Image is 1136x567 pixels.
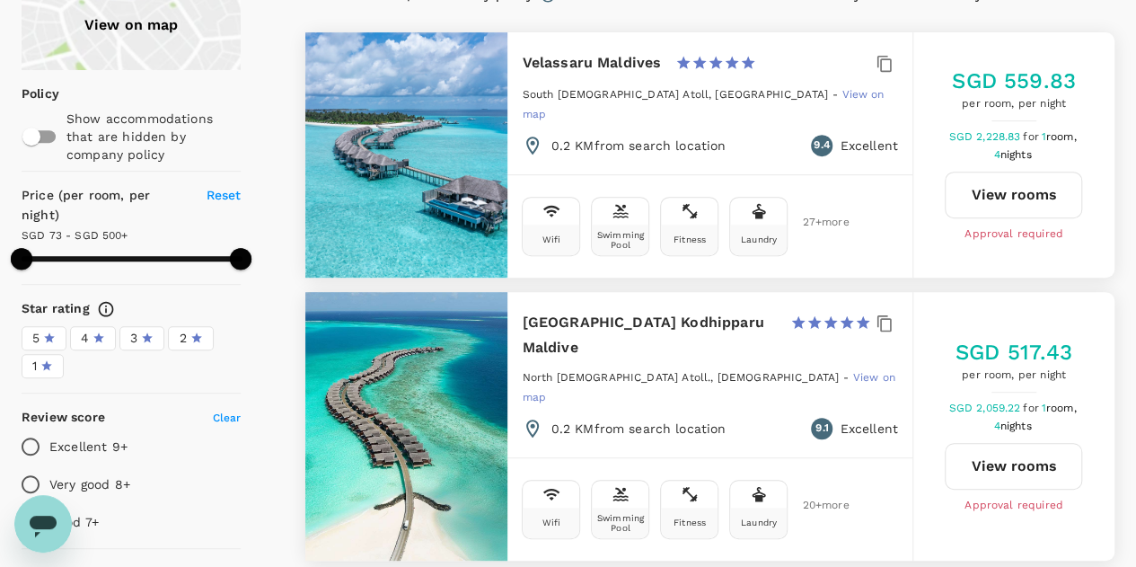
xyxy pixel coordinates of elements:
span: 5 [32,329,40,348]
p: Excellent [840,137,897,155]
p: Excellent [840,420,897,438]
span: South [DEMOGRAPHIC_DATA] Atoll, [GEOGRAPHIC_DATA] [522,88,827,101]
span: 4 [993,420,1034,432]
span: - [832,88,841,101]
p: Policy [22,84,33,102]
span: SGD 2,228.83 [948,130,1023,143]
p: Good 7+ [49,513,99,531]
p: 0.2 KM from search location [550,137,726,155]
div: Laundry [741,235,777,244]
div: Wifi [542,518,561,527]
h5: SGD 517.43 [955,338,1073,367]
h6: [GEOGRAPHIC_DATA] Kodhipparu Maldive [522,310,775,360]
h6: Velassaru Maldives [522,50,661,75]
span: 20 + more [802,500,829,511]
span: Approval required [964,226,1063,244]
span: 4 [81,329,89,348]
span: 9.1 [815,420,828,438]
span: SGD 73 - SGD 500+ [22,229,128,242]
p: Show accommodations that are hidden by company policy [66,110,240,164]
span: nights [1000,420,1032,432]
span: for [1023,130,1041,143]
span: room, [1046,130,1077,143]
span: 3 [130,329,137,348]
span: Approval required [964,497,1063,515]
span: for [1023,402,1041,414]
span: room, [1046,402,1077,414]
span: Clear [213,412,242,424]
p: Very good 8+ [49,475,130,493]
button: View rooms [945,443,1082,490]
span: SGD 2,059.22 [948,402,1023,414]
span: North [DEMOGRAPHIC_DATA] Atoll., [DEMOGRAPHIC_DATA] [522,371,839,384]
h6: Star rating [22,299,90,319]
div: Wifi [542,235,561,244]
span: 9.4 [814,137,830,155]
a: View on map [522,369,894,403]
p: 0.2 KM from search location [550,420,726,438]
span: - [843,371,852,384]
h6: Review score [22,408,105,428]
svg: Star ratings are awarded to properties to represent the quality of services, facilities, and amen... [97,300,115,318]
div: Swimming Pool [595,230,645,250]
h6: Price (per room, per night) [22,186,186,226]
span: View on map [522,371,894,403]
p: Excellent 9+ [49,438,128,456]
span: Reset [207,188,242,202]
button: View rooms [945,172,1082,218]
span: 27 + more [802,217,829,228]
h5: SGD 559.83 [952,66,1076,95]
div: Fitness [674,235,706,244]
span: 1 [32,357,37,376]
div: Fitness [674,518,706,527]
span: 2 [179,329,186,348]
div: Laundry [741,518,777,527]
span: per room, per night [952,95,1076,113]
span: 4 [993,148,1034,161]
span: per room, per night [955,367,1073,385]
span: nights [1000,148,1032,161]
span: 1 [1042,130,1079,143]
div: Swimming Pool [595,513,645,533]
iframe: Button to launch messaging window [14,495,72,553]
span: 1 [1042,402,1079,414]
